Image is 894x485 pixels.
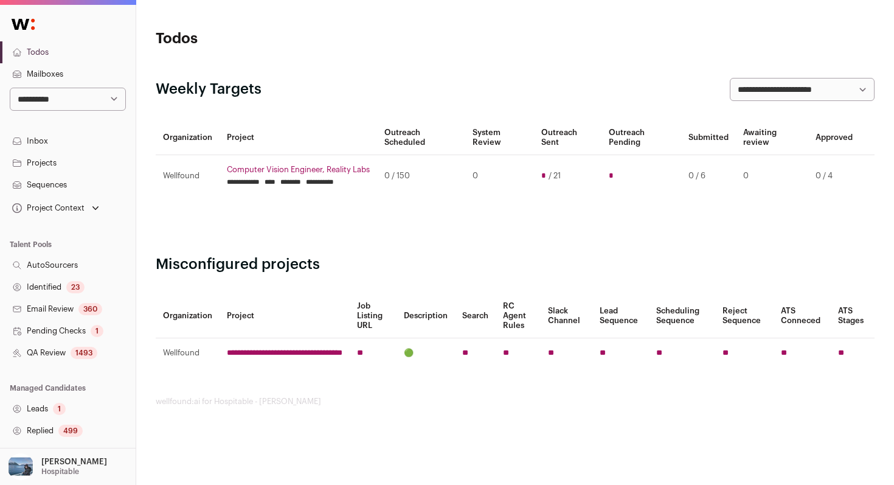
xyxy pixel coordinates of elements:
[831,294,875,338] th: ATS Stages
[350,294,397,338] th: Job Listing URL
[496,294,541,338] th: RC Agent Rules
[681,120,736,155] th: Submitted
[41,467,79,476] p: Hospitable
[53,403,66,415] div: 1
[156,80,262,99] h2: Weekly Targets
[649,294,715,338] th: Scheduling Sequence
[681,155,736,197] td: 0 / 6
[397,294,455,338] th: Description
[736,155,808,197] td: 0
[541,294,592,338] th: Slack Channel
[5,12,41,37] img: Wellfound
[377,155,465,197] td: 0 / 150
[455,294,496,338] th: Search
[601,120,681,155] th: Outreach Pending
[58,425,83,437] div: 499
[91,325,103,337] div: 1
[592,294,650,338] th: Lead Sequence
[41,457,107,467] p: [PERSON_NAME]
[10,203,85,213] div: Project Context
[465,155,535,197] td: 0
[227,165,370,175] a: Computer Vision Engineer, Reality Labs
[465,120,535,155] th: System Review
[156,120,220,155] th: Organization
[736,120,808,155] th: Awaiting review
[220,120,377,155] th: Project
[377,120,465,155] th: Outreach Scheduled
[156,397,875,406] footer: wellfound:ai for Hospitable - [PERSON_NAME]
[10,200,102,217] button: Open dropdown
[78,303,102,315] div: 360
[715,294,774,338] th: Reject Sequence
[66,281,85,293] div: 23
[808,120,860,155] th: Approved
[156,294,220,338] th: Organization
[774,294,831,338] th: ATS Conneced
[71,347,97,359] div: 1493
[5,453,109,480] button: Open dropdown
[397,338,455,368] td: 🟢
[808,155,860,197] td: 0 / 4
[220,294,350,338] th: Project
[156,155,220,197] td: Wellfound
[7,453,34,480] img: 17109629-medium_jpg
[156,29,395,49] h1: Todos
[549,171,561,181] span: / 21
[156,255,875,274] h2: Misconfigured projects
[534,120,601,155] th: Outreach Sent
[156,338,220,368] td: Wellfound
